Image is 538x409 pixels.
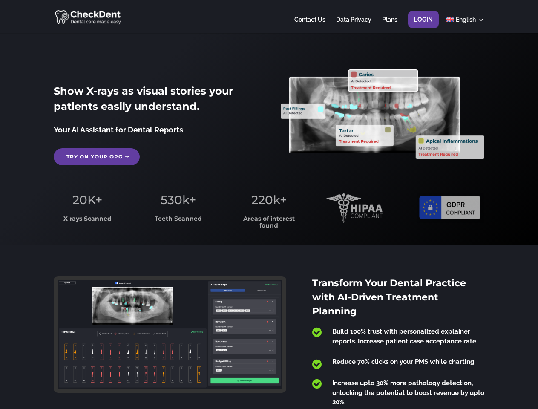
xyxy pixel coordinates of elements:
[54,84,257,118] h2: Show X-rays as visual stories your patients easily understand.
[294,17,325,33] a: Contact Us
[332,358,475,366] span: Reduce 70% clicks on your PMS while charting
[236,216,303,233] h3: Areas of interest found
[161,193,196,207] span: 530k+
[72,193,102,207] span: 20K+
[332,379,484,406] span: Increase upto 30% more pathology detection, unlocking the potential to boost revenue by upto 20%
[382,17,397,33] a: Plans
[281,69,484,159] img: X_Ray_annotated
[456,16,476,23] span: English
[54,125,183,134] span: Your AI Assistant for Dental Reports
[54,148,140,165] a: Try on your OPG
[336,17,371,33] a: Data Privacy
[312,327,322,338] span: 
[312,378,322,389] span: 
[332,328,476,345] span: Build 100% trust with personalized explainer reports. Increase patient case acceptance rate
[312,277,466,317] span: Transform Your Dental Practice with AI-Driven Treatment Planning
[446,17,484,33] a: English
[312,359,322,370] span: 
[414,17,433,33] a: Login
[251,193,287,207] span: 220k+
[55,9,122,25] img: CheckDent AI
